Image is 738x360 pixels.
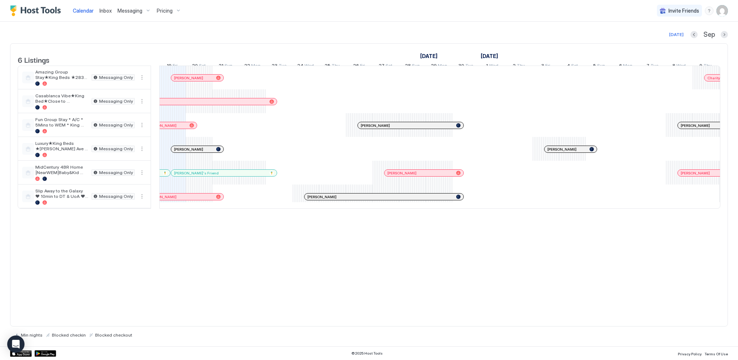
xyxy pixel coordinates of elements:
[678,350,702,357] a: Privacy Policy
[174,147,203,152] span: [PERSON_NAME]
[545,63,550,70] span: Fri
[539,61,552,72] a: October 3, 2025
[224,63,232,70] span: Sun
[21,332,43,338] span: Min nights
[307,195,337,199] span: [PERSON_NAME]
[35,188,89,199] span: Slip Away to the Galaxy ♥ 10min to DT & UoA ♥ Baby Friendly ♥ Free Parking
[511,61,527,72] a: October 2, 2025
[272,63,277,70] span: 23
[251,63,261,70] span: Mon
[138,121,146,129] button: More options
[360,63,365,70] span: Fri
[35,93,89,104] span: Casablanca Vibe★King Bed★Close to [PERSON_NAME] Ave and Uof A ★Smart Home★Free Parking
[138,192,146,201] button: More options
[405,63,411,70] span: 28
[173,63,178,70] span: Fri
[704,352,728,356] span: Terms Of Use
[704,350,728,357] a: Terms Of Use
[192,63,198,70] span: 20
[591,61,607,72] a: October 5, 2025
[418,51,439,61] a: September 4, 2025
[593,63,596,70] span: 5
[95,332,132,338] span: Blocked checkout
[243,61,262,72] a: September 22, 2025
[429,61,449,72] a: September 29, 2025
[361,123,390,128] span: [PERSON_NAME]
[138,73,146,82] div: menu
[7,335,25,353] div: Open Intercom Messenger
[721,31,728,38] button: Next month
[10,350,32,357] a: App Store
[431,63,437,70] span: 29
[617,61,634,72] a: October 6, 2025
[676,63,686,70] span: Wed
[547,147,577,152] span: [PERSON_NAME]
[705,6,713,15] div: menu
[295,61,316,72] a: September 24, 2025
[174,171,219,175] span: [PERSON_NAME]'s Friend
[18,54,49,65] span: 6 Listings
[35,350,56,357] a: Google Play Store
[147,123,177,128] span: [PERSON_NAME]
[703,31,715,39] span: Sep
[332,63,340,70] span: Thu
[513,63,516,70] span: 2
[351,351,383,356] span: © 2025 Host Tools
[489,63,498,70] span: Wed
[690,31,698,38] button: Previous month
[703,63,712,70] span: Thu
[73,8,94,14] span: Calendar
[623,63,632,70] span: Mon
[479,51,500,61] a: October 1, 2025
[147,195,177,199] span: [PERSON_NAME]
[465,63,473,70] span: Tue
[351,61,367,72] a: September 26, 2025
[650,63,658,70] span: Tue
[619,63,622,70] span: 6
[138,145,146,153] button: More options
[325,63,330,70] span: 25
[484,61,500,72] a: October 1, 2025
[681,123,710,128] span: [PERSON_NAME]
[138,97,146,106] button: More options
[403,61,422,72] a: September 28, 2025
[219,63,223,70] span: 21
[565,61,580,72] a: October 4, 2025
[672,63,675,70] span: 8
[353,63,359,70] span: 26
[377,61,394,72] a: September 27, 2025
[678,352,702,356] span: Privacy Policy
[323,61,342,72] a: September 25, 2025
[165,61,179,72] a: September 19, 2025
[10,5,64,16] a: Host Tools Logo
[386,63,392,70] span: Sat
[52,332,86,338] span: Blocked checkin
[35,141,89,151] span: Luxury★King Beds ★[PERSON_NAME] Ave ★Smart Home ★Free Parking
[138,168,146,177] button: More options
[707,76,730,80] span: Charity Snow
[571,63,578,70] span: Sat
[699,63,702,70] span: 9
[669,31,684,38] div: [DATE]
[138,97,146,106] div: menu
[646,63,649,70] span: 7
[138,168,146,177] div: menu
[668,8,699,14] span: Invite Friends
[199,63,206,70] span: Sat
[668,30,685,39] button: [DATE]
[270,61,288,72] a: September 23, 2025
[35,164,89,175] span: MidCentury 4BR Home |NearWEM|Baby&Kid friendly|A/C
[99,7,112,14] a: Inbox
[438,63,447,70] span: Mon
[517,63,525,70] span: Thu
[297,63,303,70] span: 24
[645,61,660,72] a: October 7, 2025
[379,63,384,70] span: 27
[244,63,250,70] span: 22
[387,171,417,175] span: [PERSON_NAME]
[716,5,728,17] div: User profile
[458,63,464,70] span: 30
[698,61,713,72] a: October 9, 2025
[190,61,208,72] a: September 20, 2025
[217,61,234,72] a: September 21, 2025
